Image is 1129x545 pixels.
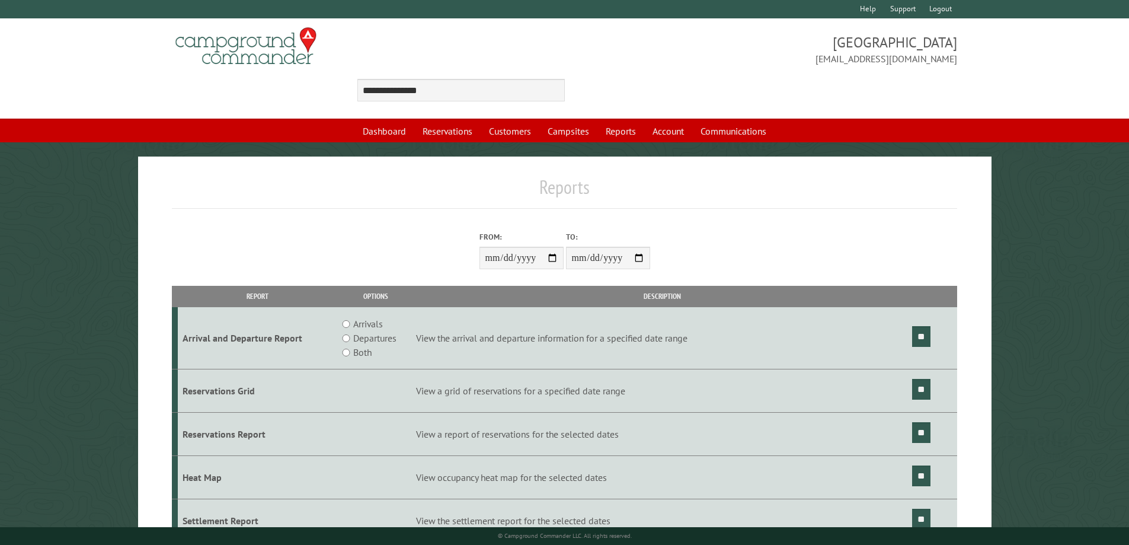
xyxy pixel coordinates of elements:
[599,120,643,142] a: Reports
[414,455,910,499] td: View occupancy heat map for the selected dates
[356,120,413,142] a: Dashboard
[479,231,564,243] label: From:
[414,286,910,307] th: Description
[498,532,632,540] small: © Campground Commander LLC. All rights reserved.
[414,413,910,456] td: View a report of reservations for the selected dates
[645,120,691,142] a: Account
[178,307,337,369] td: Arrival and Departure Report
[414,307,910,369] td: View the arrival and departure information for a specified date range
[415,120,479,142] a: Reservations
[693,120,773,142] a: Communications
[353,317,383,331] label: Arrivals
[414,499,910,542] td: View the settlement report for the selected dates
[353,331,396,345] label: Departures
[178,369,337,413] td: Reservations Grid
[178,499,337,542] td: Settlement Report
[540,120,596,142] a: Campsites
[482,120,538,142] a: Customers
[172,176,958,208] h1: Reports
[565,33,958,66] span: [GEOGRAPHIC_DATA] [EMAIL_ADDRESS][DOMAIN_NAME]
[172,23,320,69] img: Campground Commander
[414,369,910,413] td: View a grid of reservations for a specified date range
[178,286,337,307] th: Report
[566,231,650,243] label: To:
[337,286,414,307] th: Options
[178,455,337,499] td: Heat Map
[178,413,337,456] td: Reservations Report
[353,345,372,359] label: Both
